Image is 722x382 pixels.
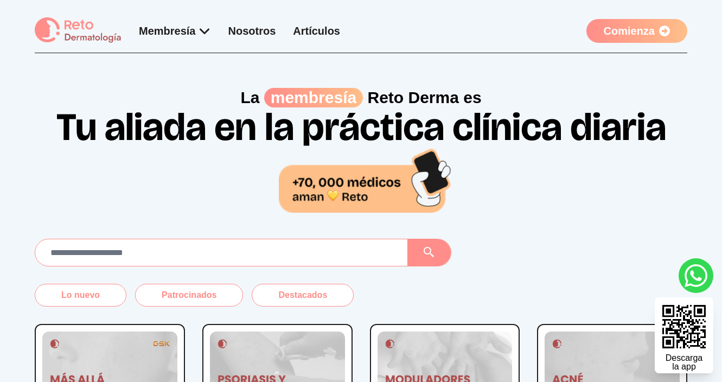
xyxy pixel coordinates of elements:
[293,25,340,37] a: Artículos
[35,284,126,307] button: Lo nuevo
[586,19,687,43] a: Comienza
[35,88,687,107] p: La Reto Derma es
[35,17,122,44] img: logo Reto dermatología
[279,147,452,212] img: 70,000 médicos aman Reto
[679,258,713,293] a: whatsapp button
[666,354,702,371] div: Descarga la app
[139,23,211,39] div: Membresía
[35,107,687,212] h1: Tu aliada en la práctica clínica diaria
[264,88,363,107] span: membresía
[228,25,276,37] a: Nosotros
[252,284,354,307] button: Destacados
[135,284,243,307] button: Patrocinados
